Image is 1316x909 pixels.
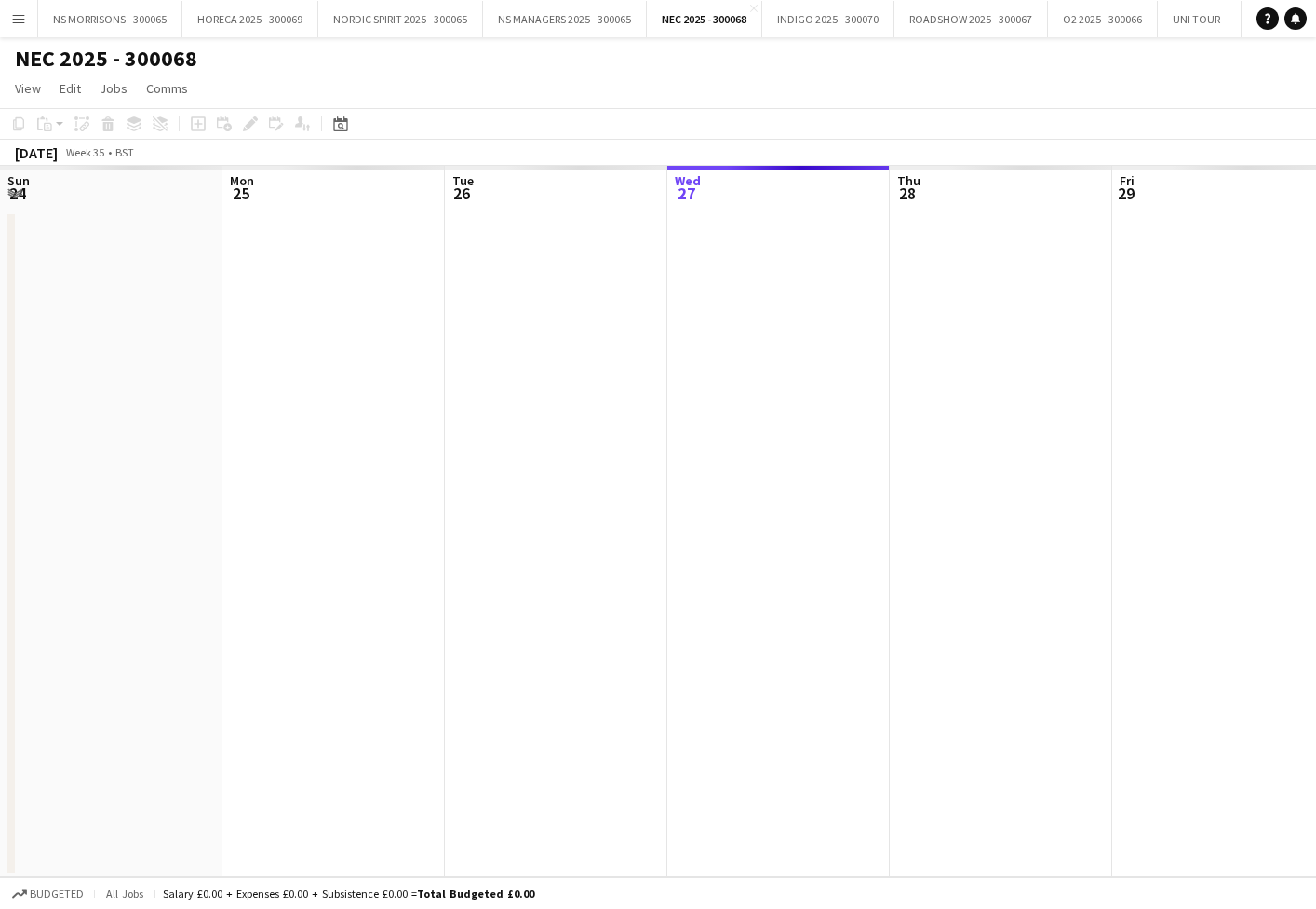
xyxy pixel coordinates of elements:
[30,888,84,901] span: Budgeted
[897,172,920,189] span: Thu
[182,1,318,37] button: HORECA 2025 - 300069
[483,1,647,37] button: NS MANAGERS 2025 - 300065
[672,183,701,204] span: 27
[139,76,195,101] a: Comms
[102,887,147,901] span: All jobs
[894,1,1048,37] button: ROADSHOW 2025 - 300067
[15,45,197,73] h1: NEC 2025 - 300068
[318,1,483,37] button: NORDIC SPIRIT 2025 - 300065
[7,76,48,101] a: View
[7,172,30,189] span: Sun
[15,143,58,162] div: [DATE]
[762,1,894,37] button: INDIGO 2025 - 300070
[115,145,134,159] div: BST
[675,172,701,189] span: Wed
[894,183,920,204] span: 28
[9,884,87,904] button: Budgeted
[450,183,474,204] span: 26
[1120,172,1135,189] span: Fri
[38,1,182,37] button: NS MORRISONS - 300065
[417,887,534,901] span: Total Budgeted £0.00
[1048,1,1158,37] button: O2 2025 - 300066
[452,172,474,189] span: Tue
[61,145,108,159] span: Week 35
[52,76,88,101] a: Edit
[5,183,30,204] span: 24
[92,76,135,101] a: Jobs
[230,172,254,189] span: Mon
[1158,1,1242,37] button: UNI TOUR -
[227,183,254,204] span: 25
[15,80,41,97] span: View
[1117,183,1135,204] span: 29
[146,80,188,97] span: Comms
[163,887,534,901] div: Salary £0.00 + Expenses £0.00 + Subsistence £0.00 =
[60,80,81,97] span: Edit
[647,1,762,37] button: NEC 2025 - 300068
[100,80,128,97] span: Jobs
